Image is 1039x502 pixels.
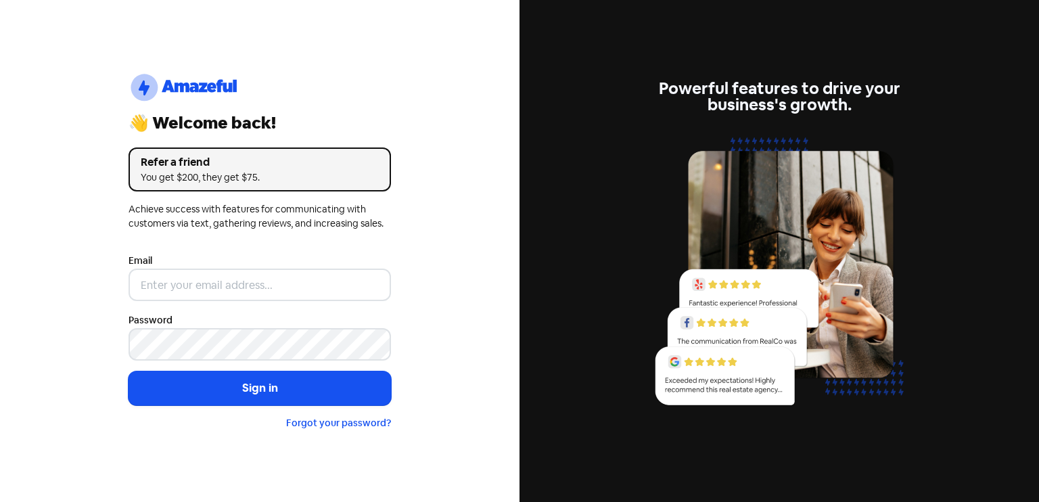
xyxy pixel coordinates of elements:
[129,254,152,268] label: Email
[286,417,391,429] a: Forgot your password?
[129,371,391,405] button: Sign in
[129,269,391,301] input: Enter your email address...
[129,115,391,131] div: 👋 Welcome back!
[129,202,391,231] div: Achieve success with features for communicating with customers via text, gathering reviews, and i...
[648,81,910,113] div: Powerful features to drive your business's growth.
[141,170,379,185] div: You get $200, they get $75.
[648,129,910,421] img: reviews
[141,154,379,170] div: Refer a friend
[129,313,172,327] label: Password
